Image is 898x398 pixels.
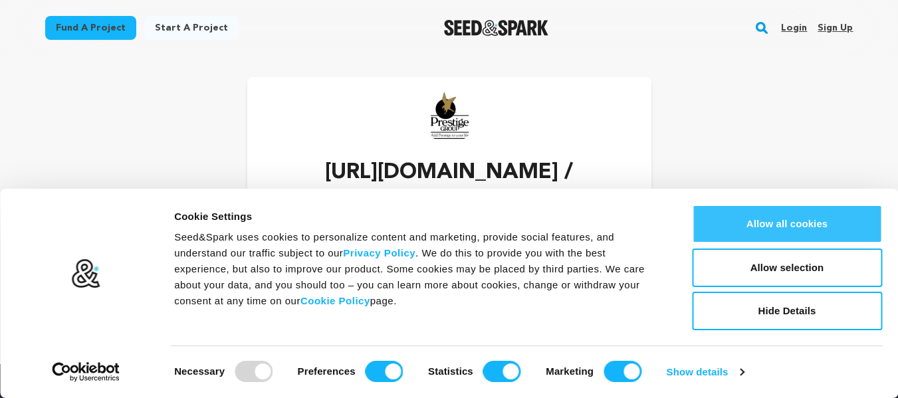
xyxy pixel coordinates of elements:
strong: Statistics [428,365,473,377]
a: Privacy Policy [343,247,415,258]
a: Start a project [144,16,239,40]
button: Hide Details [692,292,882,330]
a: Cookie Policy [300,295,370,306]
div: Cookie Settings [174,209,662,225]
a: Login [781,17,807,39]
button: Allow selection [692,249,882,287]
a: Usercentrics Cookiebot - opens in a new window [28,362,144,382]
a: Show details [667,362,744,382]
button: Allow all cookies [692,205,882,243]
a: Sign up [818,17,853,39]
strong: Necessary [174,365,225,377]
a: Fund a project [45,16,136,40]
a: Seed&Spark Homepage [444,20,548,36]
p: [URL][DOMAIN_NAME] / [325,157,574,189]
div: Seed&Spark uses cookies to personalize content and marketing, provide social features, and unders... [174,229,662,309]
img: https://seedandspark-static.s3.us-east-2.amazonaws.com/images/User/002/256/292/medium/56db30eb2a9... [423,90,476,144]
img: logo [71,258,101,289]
strong: Preferences [298,365,356,377]
strong: Marketing [546,365,594,377]
img: Seed&Spark Logo Dark Mode [444,20,548,36]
